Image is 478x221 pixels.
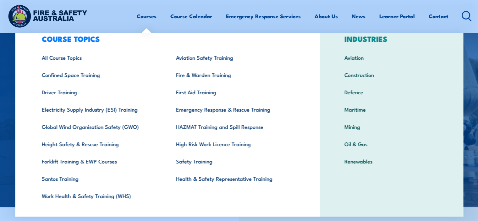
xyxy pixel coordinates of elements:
[166,101,300,118] a: Emergency Response & Rescue Training
[32,118,166,135] a: Global Wind Organisation Safety (GWO)
[166,152,300,170] a: Safety Training
[166,83,300,101] a: First Aid Training
[32,187,166,204] a: Work Health & Safety Training (WHS)
[166,135,300,152] a: High Risk Work Licence Training
[137,8,157,25] a: Courses
[166,66,300,83] a: Fire & Warden Training
[32,49,166,66] a: All Course Topics
[32,152,166,170] a: Forklift Training & EWP Courses
[170,8,212,25] a: Course Calendar
[315,8,338,25] a: About Us
[32,83,166,101] a: Driver Training
[334,34,448,43] h3: INDUSTRIES
[352,8,365,25] a: News
[166,170,300,187] a: Health & Safety Representative Training
[334,49,448,66] a: Aviation
[334,152,448,170] a: Renewables
[334,66,448,83] a: Construction
[334,101,448,118] a: Maritime
[166,49,300,66] a: Aviation Safety Training
[429,8,448,25] a: Contact
[334,83,448,101] a: Defence
[32,101,166,118] a: Electricity Supply Industry (ESI) Training
[32,34,300,43] h3: COURSE TOPICS
[334,118,448,135] a: Mining
[32,135,166,152] a: Height Safety & Rescue Training
[32,66,166,83] a: Confined Space Training
[334,135,448,152] a: Oil & Gas
[226,8,301,25] a: Emergency Response Services
[166,118,300,135] a: HAZMAT Training and Spill Response
[379,8,415,25] a: Learner Portal
[32,170,166,187] a: Santos Training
